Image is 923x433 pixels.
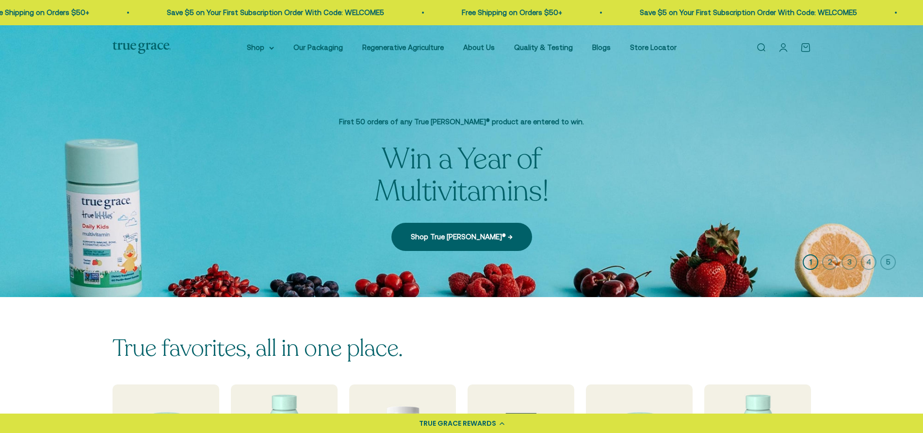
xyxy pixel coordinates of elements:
[880,254,896,270] button: 5
[822,254,838,270] button: 2
[247,42,274,53] summary: Shop
[639,7,856,18] p: Save $5 on Your First Subscription Order With Code: WELCOME5
[391,223,532,251] a: Shop True [PERSON_NAME]® →
[592,43,611,51] a: Blogs
[302,116,622,128] p: First 50 orders of any True [PERSON_NAME]® product are entered to win.
[630,43,677,51] a: Store Locator
[293,43,343,51] a: Our Packaging
[861,254,876,270] button: 4
[113,333,403,364] split-lines: True favorites, all in one place.
[166,7,383,18] p: Save $5 on Your First Subscription Order With Code: WELCOME5
[374,139,549,211] split-lines: Win a Year of Multivitamins!
[362,43,444,51] a: Regenerative Agriculture
[419,418,496,429] div: TRUE GRACE REWARDS
[514,43,573,51] a: Quality & Testing
[461,8,561,17] a: Free Shipping on Orders $50+
[842,254,857,270] button: 3
[463,43,495,51] a: About Us
[803,254,818,270] button: 1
